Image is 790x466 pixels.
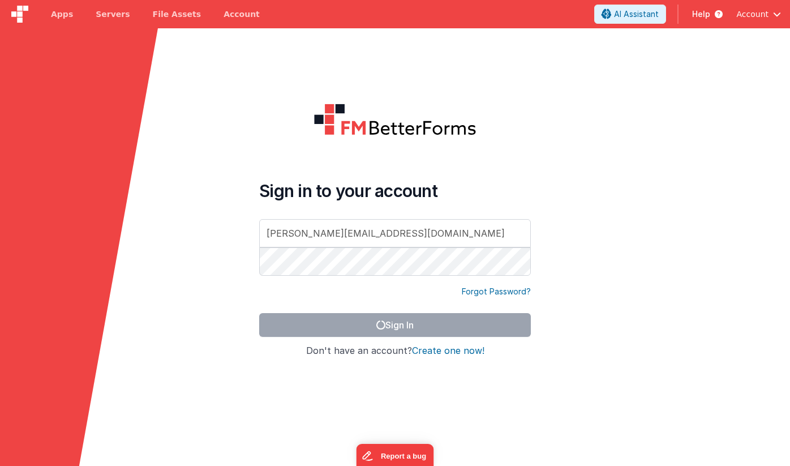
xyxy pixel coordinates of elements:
[736,8,781,20] button: Account
[259,346,531,356] h4: Don't have an account?
[462,286,531,297] a: Forgot Password?
[51,8,73,20] span: Apps
[614,8,659,20] span: AI Assistant
[736,8,768,20] span: Account
[259,313,531,337] button: Sign In
[259,219,531,247] input: Email Address
[153,8,201,20] span: File Assets
[412,346,484,356] button: Create one now!
[594,5,666,24] button: AI Assistant
[259,181,531,201] h4: Sign in to your account
[692,8,710,20] span: Help
[96,8,130,20] span: Servers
